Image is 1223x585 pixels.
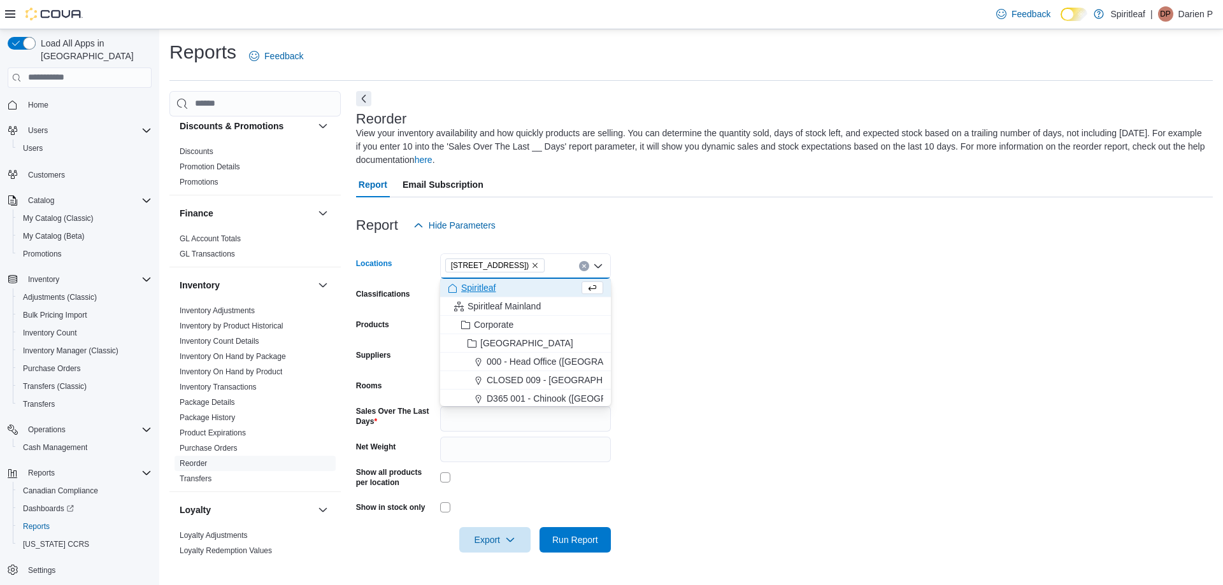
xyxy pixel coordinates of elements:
a: Canadian Compliance [18,483,103,498]
label: Show in stock only [356,502,426,512]
button: Run Report [540,527,611,553]
span: My Catalog (Classic) [18,211,152,226]
button: [US_STATE] CCRS [13,535,157,553]
span: Inventory [28,274,59,285]
span: Dark Mode [1061,21,1061,22]
button: Catalog [3,192,157,209]
span: Cash Management [23,442,87,453]
span: Corporate [474,318,513,331]
p: Spiritleaf [1110,6,1145,22]
div: Finance [169,231,341,267]
a: Loyalty Adjustments [180,531,248,540]
span: Operations [28,425,66,435]
span: Reports [23,521,50,532]
span: Spiritleaf Mainland [468,300,541,313]
label: Net Weight [356,442,396,452]
a: Adjustments (Classic) [18,290,102,305]
div: Inventory [169,303,341,491]
span: [STREET_ADDRESS]) [451,259,529,272]
button: Adjustments (Classic) [13,288,157,306]
span: GL Transactions [180,249,235,259]
a: Inventory Count [18,325,82,341]
button: Transfers (Classic) [13,377,157,395]
label: Classifications [356,289,410,299]
a: Inventory Adjustments [180,306,255,315]
a: Purchase Orders [180,444,238,453]
span: Transfers [18,397,152,412]
button: Finance [180,207,313,220]
a: Promotion Details [180,162,240,171]
span: Customers [23,166,152,182]
h3: Finance [180,207,213,220]
button: 000 - Head Office ([GEOGRAPHIC_DATA]) [440,353,611,371]
span: Adjustments (Classic) [18,290,152,305]
button: Finance [315,206,331,221]
button: Users [3,122,157,139]
h3: Reorder [356,111,406,127]
button: Users [23,123,53,138]
span: Feedback [264,50,303,62]
span: Transfers [180,474,211,484]
a: My Catalog (Beta) [18,229,90,244]
a: Feedback [991,1,1055,27]
a: Package Details [180,398,235,407]
button: [GEOGRAPHIC_DATA] [440,334,611,353]
input: Dark Mode [1061,8,1087,21]
label: Locations [356,258,392,269]
a: Reports [18,519,55,534]
span: Reports [18,519,152,534]
span: DP [1160,6,1171,22]
h3: Loyalty [180,504,211,516]
img: Cova [25,8,83,20]
button: Inventory [3,271,157,288]
a: Discounts [180,147,213,156]
label: Suppliers [356,350,391,360]
button: CLOSED 009 - [GEOGRAPHIC_DATA]. [440,371,611,390]
span: Inventory Manager (Classic) [18,343,152,358]
a: Inventory Transactions [180,383,257,391]
span: Hide Parameters [429,219,496,232]
label: Show all products per location [356,467,435,488]
span: My Catalog (Beta) [23,231,85,241]
a: Feedback [244,43,308,69]
a: Bulk Pricing Import [18,307,92,323]
span: Email Subscription [403,172,483,197]
a: here [415,155,433,165]
span: [US_STATE] CCRS [23,539,89,549]
a: Transfers [18,397,60,412]
span: Report [359,172,387,197]
span: Package History [180,412,235,423]
span: Home [28,100,48,110]
a: Inventory by Product Historical [180,321,283,330]
a: GL Account Totals [180,234,241,243]
button: Close list of options [593,261,603,271]
a: Inventory On Hand by Product [180,367,282,376]
button: Inventory [315,278,331,293]
span: Promotions [23,249,62,259]
h3: Discounts & Promotions [180,120,283,132]
span: Spiritleaf [461,281,496,294]
span: Dashboards [18,501,152,516]
span: Customers [28,170,65,180]
span: D365 001 - Chinook ([GEOGRAPHIC_DATA]) [487,392,667,405]
span: Canadian Compliance [23,486,98,496]
span: Adjustments (Classic) [23,292,97,302]
div: Loyalty [169,528,341,563]
button: Customers [3,165,157,183]
span: Run Report [552,533,598,546]
span: Transfers [23,399,55,409]
span: Purchase Orders [18,361,152,376]
span: Settings [28,565,55,575]
button: Canadian Compliance [13,482,157,500]
span: Inventory Count Details [180,336,259,346]
button: Loyalty [315,502,331,518]
button: My Catalog (Classic) [13,209,157,227]
a: Loyalty Redemption Values [180,546,272,555]
button: Corporate [440,316,611,334]
div: Discounts & Promotions [169,144,341,195]
button: Loyalty [180,504,313,516]
label: Products [356,320,389,330]
button: Inventory [23,272,64,287]
span: Inventory Transactions [180,382,257,392]
button: Purchase Orders [13,360,157,377]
